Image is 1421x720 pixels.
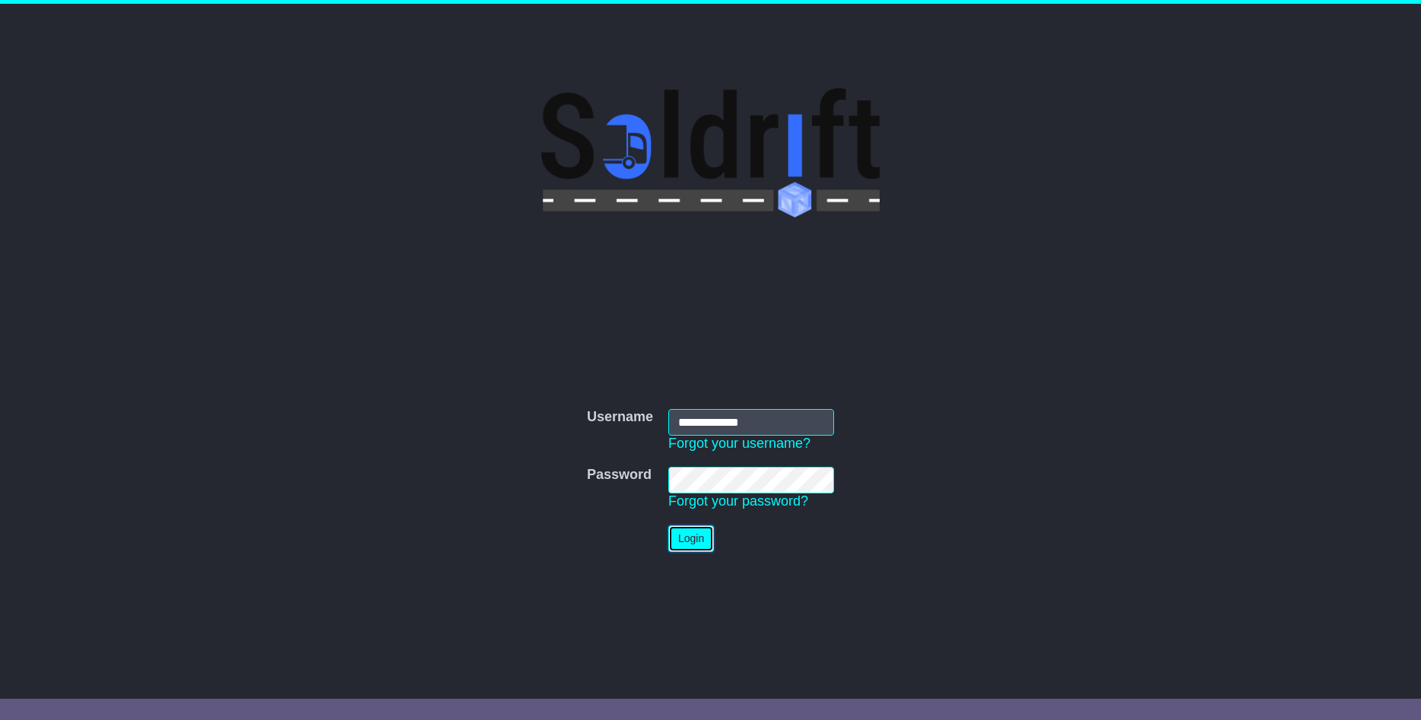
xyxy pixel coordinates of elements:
[587,467,652,484] label: Password
[668,493,808,509] a: Forgot your password?
[541,88,880,217] img: Soldrift Pty Ltd
[587,409,653,426] label: Username
[668,525,714,552] button: Login
[668,436,810,451] a: Forgot your username?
